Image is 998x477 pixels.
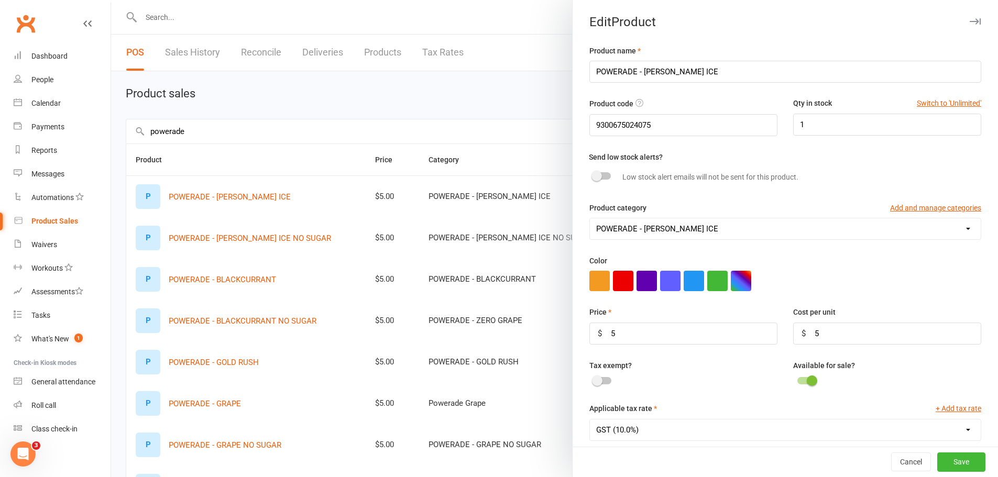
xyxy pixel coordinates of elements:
span: 1 [74,334,83,342]
a: People [14,68,111,92]
a: Dashboard [14,45,111,68]
div: Waivers [31,240,57,249]
div: Dashboard [31,52,68,60]
div: Payments [31,123,64,131]
a: Automations [14,186,111,209]
label: Send low stock alerts? [589,151,663,163]
div: Edit Product [573,15,998,29]
button: Switch to 'Unlimited' [917,97,981,109]
div: Workouts [31,264,63,272]
div: What's New [31,335,69,343]
div: Class check-in [31,425,78,433]
span: 3 [32,441,40,450]
div: Reports [31,146,57,154]
div: Product Sales [31,217,78,225]
button: Add and manage categories [890,202,981,214]
a: Class kiosk mode [14,417,111,441]
label: Color [589,255,607,267]
a: Tasks [14,304,111,327]
a: Clubworx [13,10,39,37]
div: $ [598,327,602,340]
label: Product name [589,45,641,57]
label: Product category [589,202,646,214]
label: Price [589,306,611,318]
div: Assessments [31,287,83,296]
label: Available for sale? [793,360,855,371]
a: Roll call [14,394,111,417]
a: Waivers [14,233,111,257]
label: Qty in stock [793,97,832,109]
label: Product code [589,98,633,109]
a: Reports [14,139,111,162]
a: Messages [14,162,111,186]
div: Tasks [31,311,50,319]
button: Cancel [891,453,931,472]
div: General attendance [31,378,95,386]
div: Roll call [31,401,56,409]
a: Workouts [14,257,111,280]
div: Automations [31,193,74,202]
a: Calendar [14,92,111,115]
label: Cost per unit [793,306,836,318]
label: Tax exempt? [589,360,632,371]
button: + Add tax rate [936,403,981,414]
a: General attendance kiosk mode [14,370,111,394]
a: Product Sales [14,209,111,233]
div: People [31,75,53,84]
div: Messages [31,170,64,178]
a: Payments [14,115,111,139]
label: Low stock alert emails will not be sent for this product. [622,171,798,183]
div: $ [802,327,806,340]
label: Applicable tax rate [589,403,657,414]
iframe: Intercom live chat [10,441,36,467]
button: Save [937,453,985,472]
a: What's New1 [14,327,111,351]
div: Calendar [31,99,61,107]
a: Assessments [14,280,111,304]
